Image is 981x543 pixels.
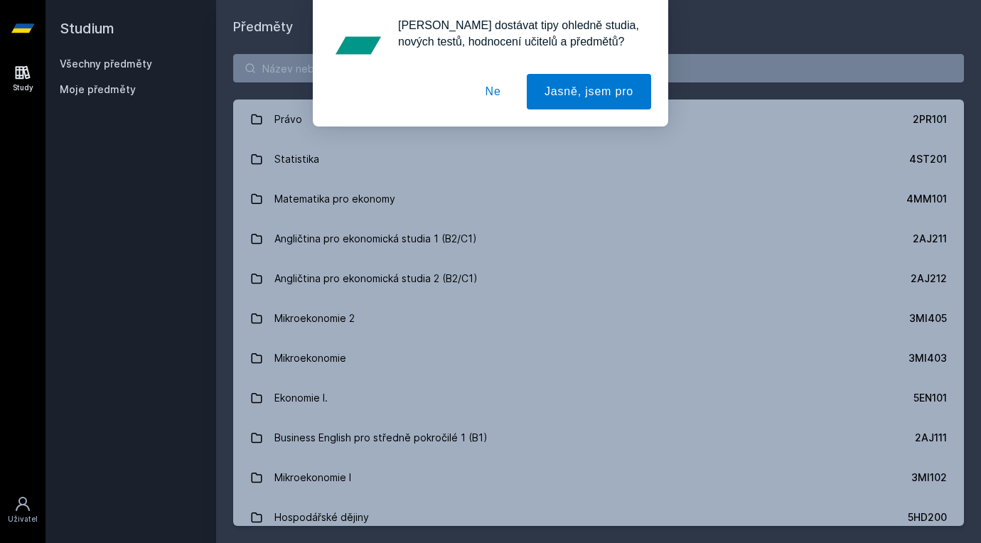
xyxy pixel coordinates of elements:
a: Angličtina pro ekonomická studia 2 (B2/C1) 2AJ212 [233,259,964,299]
button: Jasně, jsem pro [527,74,651,109]
div: Mikroekonomie [274,344,346,372]
a: Mikroekonomie 2 3MI405 [233,299,964,338]
div: Angličtina pro ekonomická studia 2 (B2/C1) [274,264,478,293]
div: Mikroekonomie 2 [274,304,355,333]
div: 2AJ111 [915,431,947,445]
div: Mikroekonomie I [274,463,351,492]
a: Statistika 4ST201 [233,139,964,179]
a: Uživatel [3,488,43,532]
div: Ekonomie I. [274,384,328,412]
div: [PERSON_NAME] dostávat tipy ohledně studia, nových testů, hodnocení učitelů a předmětů? [387,17,651,50]
a: Ekonomie I. 5EN101 [233,378,964,418]
div: 5EN101 [913,391,947,405]
div: 3MI405 [909,311,947,326]
img: notification icon [330,17,387,74]
div: 3MI403 [908,351,947,365]
div: Uživatel [8,514,38,525]
a: Hospodářské dějiny 5HD200 [233,498,964,537]
a: Mikroekonomie I 3MI102 [233,458,964,498]
button: Ne [468,74,519,109]
a: Mikroekonomie 3MI403 [233,338,964,378]
div: Angličtina pro ekonomická studia 1 (B2/C1) [274,225,477,253]
div: Hospodářské dějiny [274,503,369,532]
a: Matematika pro ekonomy 4MM101 [233,179,964,219]
a: Business English pro středně pokročilé 1 (B1) 2AJ111 [233,418,964,458]
div: 2AJ211 [913,232,947,246]
div: 3MI102 [911,471,947,485]
a: Angličtina pro ekonomická studia 1 (B2/C1) 2AJ211 [233,219,964,259]
div: Business English pro středně pokročilé 1 (B1) [274,424,488,452]
div: 4MM101 [906,192,947,206]
div: 4ST201 [909,152,947,166]
div: 5HD200 [908,510,947,525]
div: Statistika [274,145,319,173]
div: Matematika pro ekonomy [274,185,395,213]
div: 2AJ212 [911,271,947,286]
